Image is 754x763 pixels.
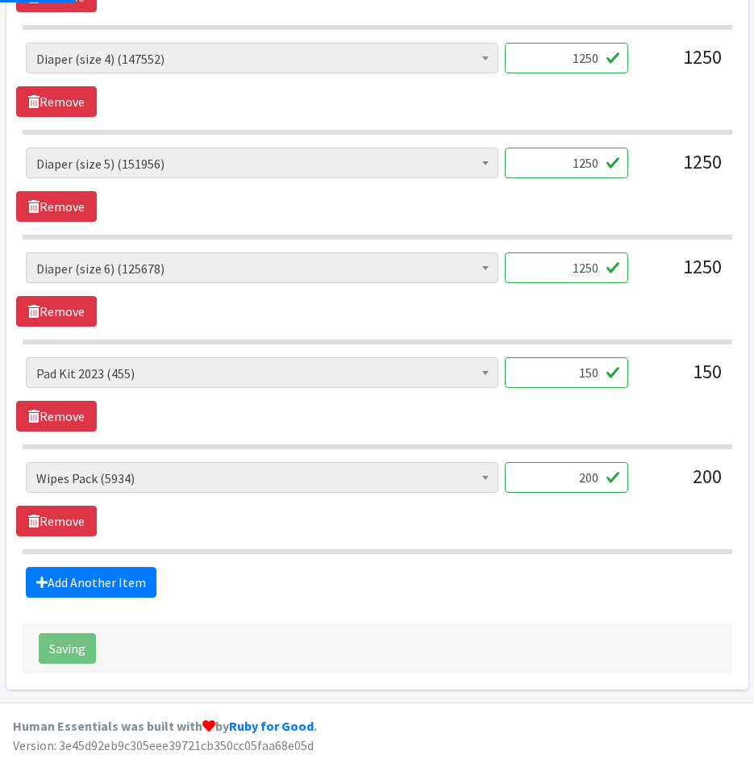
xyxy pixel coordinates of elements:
a: Remove [16,506,97,536]
span: Diaper (size 4) (147552) [26,43,498,73]
span: Pad Kit 2023 (455) [36,362,488,385]
span: Diaper (size 6) (125678) [36,257,488,280]
div: 200 [641,462,722,506]
a: Add Another Item [26,567,156,598]
input: Quantity [505,43,628,73]
input: Quantity [505,357,628,388]
input: Quantity [505,148,628,178]
span: Wipes Pack (5934) [36,467,488,490]
span: Wipes Pack (5934) [26,462,498,493]
span: Diaper (size 4) (147552) [36,48,488,70]
span: Diaper (size 5) (151956) [26,148,498,178]
span: Diaper (size 6) (125678) [26,252,498,283]
span: Pad Kit 2023 (455) [26,357,498,388]
input: Quantity [505,252,628,283]
a: Ruby for Good [229,718,314,734]
div: 1250 [641,252,722,296]
div: 1250 [641,148,722,191]
span: Version: 3e45d92eb9c305eee39721cb350cc05faa68e05d [13,737,314,753]
a: Remove [16,401,97,432]
div: 1250 [641,43,722,86]
input: Quantity [505,462,628,493]
strong: Human Essentials was built with by . [13,718,317,734]
span: Diaper (size 5) (151956) [36,152,488,175]
a: Remove [16,191,97,222]
a: Remove [16,296,97,327]
div: 150 [641,357,722,401]
a: Remove [16,86,97,117]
